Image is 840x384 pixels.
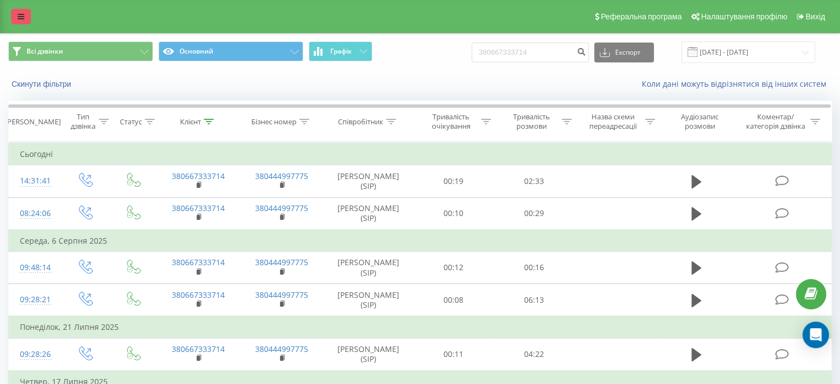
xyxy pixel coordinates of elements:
td: 00:12 [414,251,494,283]
button: Всі дзвінки [8,41,153,61]
span: Вихід [806,12,825,21]
td: [PERSON_NAME] (SIP) [324,251,414,283]
div: Тривалість розмови [504,112,559,131]
a: 380667333714 [172,257,225,267]
input: Пошук за номером [472,43,589,62]
div: [PERSON_NAME] [5,117,61,127]
a: 380667333714 [172,203,225,213]
td: 00:29 [494,197,574,230]
td: 00:19 [414,165,494,197]
span: Всі дзвінки [27,47,63,56]
a: 380667333714 [172,171,225,181]
td: [PERSON_NAME] (SIP) [324,197,414,230]
button: Скинути фільтри [8,79,77,89]
span: Графік [330,48,352,55]
a: 380444997775 [255,171,308,181]
td: [PERSON_NAME] (SIP) [324,338,414,371]
td: 06:13 [494,284,574,317]
a: 380444997775 [255,344,308,354]
td: [PERSON_NAME] (SIP) [324,284,414,317]
div: 09:48:14 [20,257,49,278]
span: Реферальна програма [601,12,682,21]
button: Експорт [594,43,654,62]
td: 02:33 [494,165,574,197]
span: Налаштування профілю [701,12,787,21]
td: 00:10 [414,197,494,230]
td: Середа, 6 Серпня 2025 [9,230,832,252]
a: 380667333714 [172,290,225,300]
div: Open Intercom Messenger [802,322,829,348]
div: Аудіозапис розмови [668,112,732,131]
a: 380444997775 [255,257,308,267]
td: [PERSON_NAME] (SIP) [324,165,414,197]
div: Коментар/категорія дзвінка [743,112,807,131]
div: Статус [120,117,142,127]
a: 380667333714 [172,344,225,354]
div: 14:31:41 [20,170,49,192]
div: Тип дзвінка [70,112,96,131]
div: 09:28:21 [20,289,49,311]
td: 00:16 [494,251,574,283]
a: 380444997775 [255,290,308,300]
td: Сьогодні [9,143,832,165]
td: Понеділок, 21 Липня 2025 [9,316,832,338]
td: 04:22 [494,338,574,371]
div: Бізнес номер [251,117,297,127]
div: Співробітник [338,117,383,127]
button: Графік [309,41,372,61]
a: 380444997775 [255,203,308,213]
td: 00:11 [414,338,494,371]
button: Основний [159,41,303,61]
td: 00:08 [414,284,494,317]
div: Клієнт [180,117,201,127]
div: Назва схеми переадресації [584,112,642,131]
a: Коли дані можуть відрізнятися вiд інших систем [642,78,832,89]
div: Тривалість очікування [424,112,479,131]
div: 09:28:26 [20,344,49,365]
div: 08:24:06 [20,203,49,224]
